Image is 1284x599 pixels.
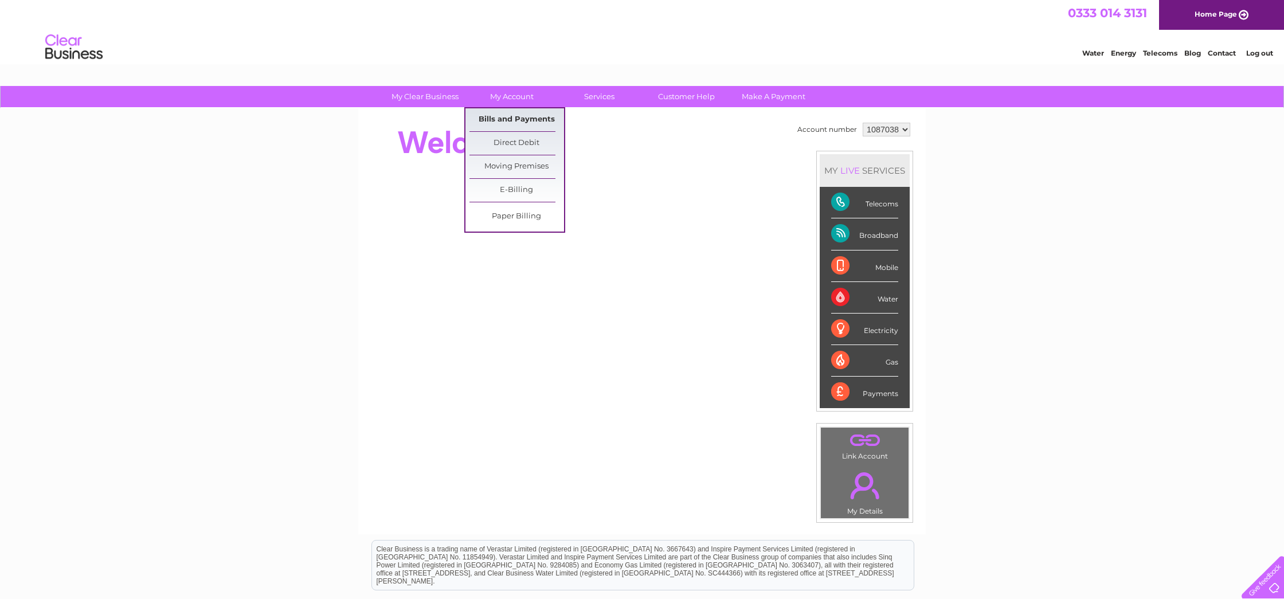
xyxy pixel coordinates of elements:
[469,132,564,155] a: Direct Debit
[1111,49,1136,57] a: Energy
[726,86,821,107] a: Make A Payment
[552,86,647,107] a: Services
[831,218,898,250] div: Broadband
[1246,49,1273,57] a: Log out
[372,6,914,56] div: Clear Business is a trading name of Verastar Limited (registered in [GEOGRAPHIC_DATA] No. 3667643...
[831,187,898,218] div: Telecoms
[1184,49,1201,57] a: Blog
[378,86,472,107] a: My Clear Business
[469,205,564,228] a: Paper Billing
[1082,49,1104,57] a: Water
[838,165,862,176] div: LIVE
[831,377,898,408] div: Payments
[820,154,910,187] div: MY SERVICES
[794,120,860,139] td: Account number
[831,282,898,314] div: Water
[1143,49,1177,57] a: Telecoms
[639,86,734,107] a: Customer Help
[469,155,564,178] a: Moving Premises
[469,179,564,202] a: E-Billing
[831,250,898,282] div: Mobile
[469,108,564,131] a: Bills and Payments
[465,86,559,107] a: My Account
[824,430,906,451] a: .
[820,427,909,463] td: Link Account
[45,30,103,65] img: logo.png
[820,463,909,519] td: My Details
[1208,49,1236,57] a: Contact
[831,345,898,377] div: Gas
[824,465,906,506] a: .
[831,314,898,345] div: Electricity
[1068,6,1147,20] a: 0333 014 3131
